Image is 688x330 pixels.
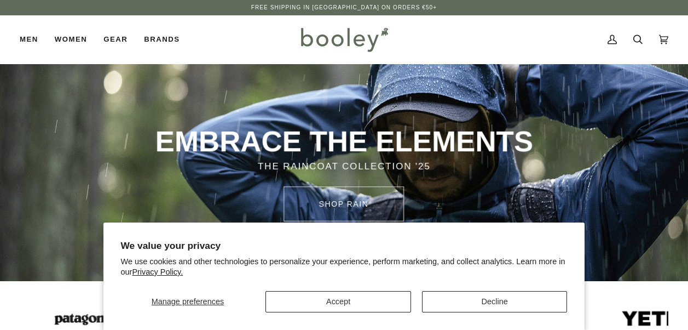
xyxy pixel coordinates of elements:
[121,257,568,277] p: We use cookies and other technologies to personalize your experience, perform marketing, and coll...
[147,160,542,174] p: THE RAINCOAT COLLECTION '25
[265,291,411,312] button: Accept
[103,34,128,45] span: Gear
[144,34,180,45] span: Brands
[296,24,392,55] img: Booley
[251,3,437,12] p: Free Shipping in [GEOGRAPHIC_DATA] on Orders €50+
[47,15,95,64] a: Women
[152,297,224,306] span: Manage preferences
[132,268,183,276] a: Privacy Policy.
[95,15,136,64] a: Gear
[422,291,568,312] button: Decline
[121,291,255,312] button: Manage preferences
[20,34,38,45] span: Men
[136,15,188,64] a: Brands
[121,240,568,252] h2: We value your privacy
[284,186,404,221] a: SHOP rain
[55,34,87,45] span: Women
[20,15,47,64] a: Men
[147,123,542,160] p: EMBRACE THE ELEMENTS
